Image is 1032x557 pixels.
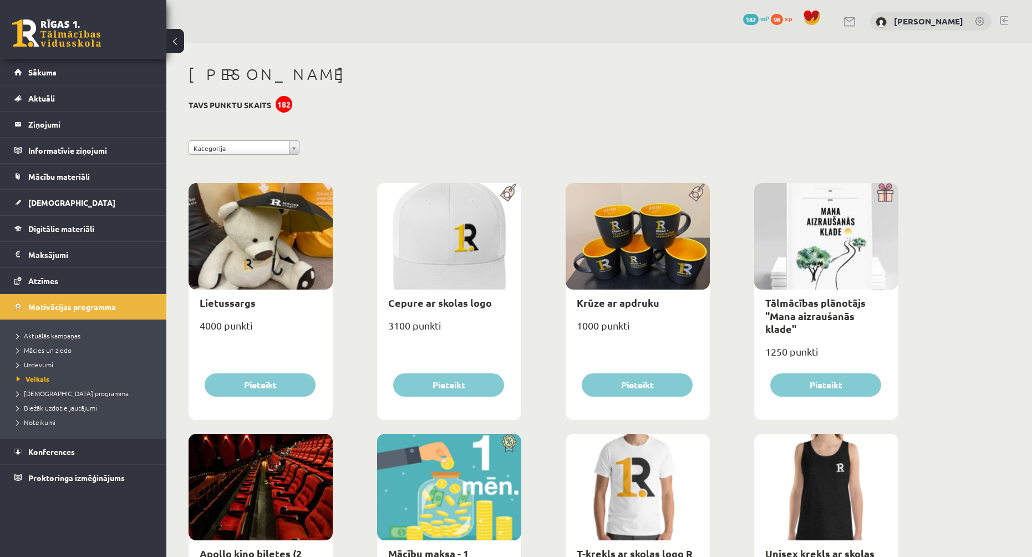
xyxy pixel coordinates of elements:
[28,112,152,137] legend: Ziņojumi
[743,14,769,23] a: 182 mP
[189,100,271,110] h3: Tavs punktu skaits
[14,294,152,320] a: Motivācijas programma
[771,14,797,23] a: 98 xp
[743,14,759,25] span: 182
[28,447,75,457] span: Konferences
[17,403,97,412] span: Biežāk uzdotie jautājumi
[28,224,94,234] span: Digitālie materiāli
[771,14,783,25] span: 98
[17,374,155,384] a: Veikals
[785,14,792,23] span: xp
[12,19,101,47] a: Rīgas 1. Tālmācības vidusskola
[28,93,55,103] span: Aktuāli
[14,268,152,293] a: Atzīmes
[566,316,710,344] div: 1000 punkti
[685,183,710,202] img: Populāra prece
[496,183,521,202] img: Populāra prece
[28,242,152,267] legend: Maksājumi
[14,216,152,241] a: Digitālie materiāli
[28,67,57,77] span: Sākums
[393,373,504,397] button: Pieteikt
[17,331,80,340] span: Aktuālās kampaņas
[17,345,155,355] a: Mācies un ziedo
[28,302,116,312] span: Motivācijas programma
[17,417,155,427] a: Noteikumi
[770,373,881,397] button: Pieteikt
[17,374,49,383] span: Veikals
[189,316,333,344] div: 4000 punkti
[14,164,152,189] a: Mācību materiāli
[873,183,898,202] img: Dāvana ar pārsteigumu
[17,388,155,398] a: [DEMOGRAPHIC_DATA] programma
[17,359,155,369] a: Uzdevumi
[388,296,492,309] a: Cepure ar skolas logo
[14,85,152,111] a: Aktuāli
[14,465,152,490] a: Proktoringa izmēģinājums
[28,473,125,483] span: Proktoringa izmēģinājums
[28,138,152,163] legend: Informatīvie ziņojumi
[17,418,55,427] span: Noteikumi
[582,373,693,397] button: Pieteikt
[276,96,292,113] div: 182
[14,190,152,215] a: [DEMOGRAPHIC_DATA]
[14,112,152,137] a: Ziņojumi
[205,373,316,397] button: Pieteikt
[754,342,898,370] div: 1250 punkti
[760,14,769,23] span: mP
[14,59,152,85] a: Sākums
[14,242,152,267] a: Maksājumi
[189,140,299,155] a: Kategorija
[14,439,152,464] a: Konferences
[28,171,90,181] span: Mācību materiāli
[189,65,898,84] h1: [PERSON_NAME]
[17,331,155,341] a: Aktuālās kampaņas
[28,198,115,207] span: [DEMOGRAPHIC_DATA]
[17,360,53,369] span: Uzdevumi
[14,138,152,163] a: Informatīvie ziņojumi
[765,296,866,335] a: Tālmācības plānotājs "Mana aizraušanās klade"
[194,141,284,155] span: Kategorija
[17,403,155,413] a: Biežāk uzdotie jautājumi
[876,17,887,28] img: Ralfs Korņejevs
[894,16,963,27] a: [PERSON_NAME]
[496,434,521,453] img: Atlaide
[28,276,58,286] span: Atzīmes
[17,389,129,398] span: [DEMOGRAPHIC_DATA] programma
[577,296,659,309] a: Krūze ar apdruku
[377,316,521,344] div: 3100 punkti
[17,346,72,355] span: Mācies un ziedo
[200,296,256,309] a: Lietussargs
